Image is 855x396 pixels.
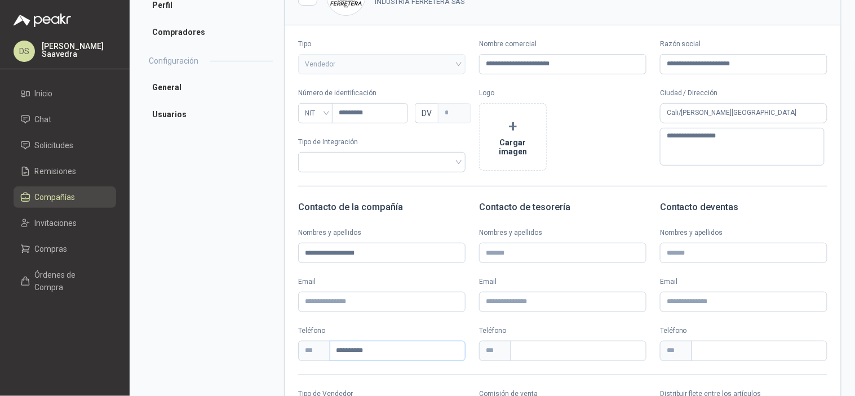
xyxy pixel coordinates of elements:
[143,103,273,126] a: Usuarios
[143,76,273,99] a: General
[305,56,459,73] span: Vendedor
[479,326,646,336] p: Teléfono
[479,228,646,238] label: Nombres y apellidos
[298,228,466,238] label: Nombres y apellidos
[660,228,827,238] label: Nombres y apellidos
[298,137,466,148] p: Tipo de Integración
[660,200,827,215] h3: Contacto de ventas
[35,165,77,177] span: Remisiones
[42,42,116,58] p: [PERSON_NAME] Saavedra
[14,83,116,104] a: Inicio
[35,87,53,100] span: Inicio
[660,326,827,336] p: Teléfono
[298,88,466,99] p: Número de identificación
[14,135,116,156] a: Solicitudes
[149,55,198,67] h2: Configuración
[298,326,466,336] p: Teléfono
[305,105,326,122] span: NIT
[35,113,52,126] span: Chat
[35,243,68,255] span: Compras
[479,39,646,50] label: Nombre comercial
[14,14,71,27] img: Logo peakr
[660,88,827,99] p: Ciudad / Dirección
[479,88,646,99] p: Logo
[35,191,76,203] span: Compañías
[143,21,273,43] a: Compradores
[14,161,116,182] a: Remisiones
[14,41,35,62] div: DS
[35,269,105,293] span: Órdenes de Compra
[415,103,438,123] span: DV
[479,200,646,215] h3: Contacto de tesorería
[14,186,116,208] a: Compañías
[479,103,547,171] button: +Cargar imagen
[660,39,827,50] label: Razón social
[660,277,827,287] label: Email
[479,277,646,287] label: Email
[35,217,77,229] span: Invitaciones
[14,264,116,298] a: Órdenes de Compra
[14,212,116,234] a: Invitaciones
[35,139,74,152] span: Solicitudes
[298,39,466,50] label: Tipo
[298,200,466,215] h3: Contacto de la compañía
[14,238,116,260] a: Compras
[298,277,466,287] label: Email
[14,109,116,130] a: Chat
